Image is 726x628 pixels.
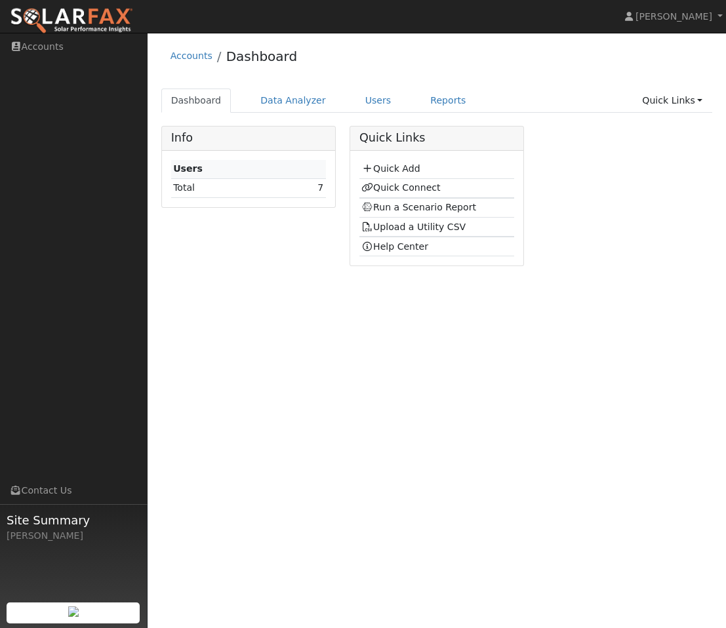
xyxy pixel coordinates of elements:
img: retrieve [68,606,79,617]
a: Quick Links [632,88,712,113]
a: Data Analyzer [251,88,336,113]
img: SolarFax [10,7,133,35]
div: [PERSON_NAME] [7,529,140,543]
a: Accounts [171,50,212,61]
span: [PERSON_NAME] [635,11,712,22]
span: Site Summary [7,511,140,529]
a: Dashboard [161,88,232,113]
a: Users [355,88,401,113]
a: Dashboard [226,49,298,64]
a: Reports [420,88,475,113]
